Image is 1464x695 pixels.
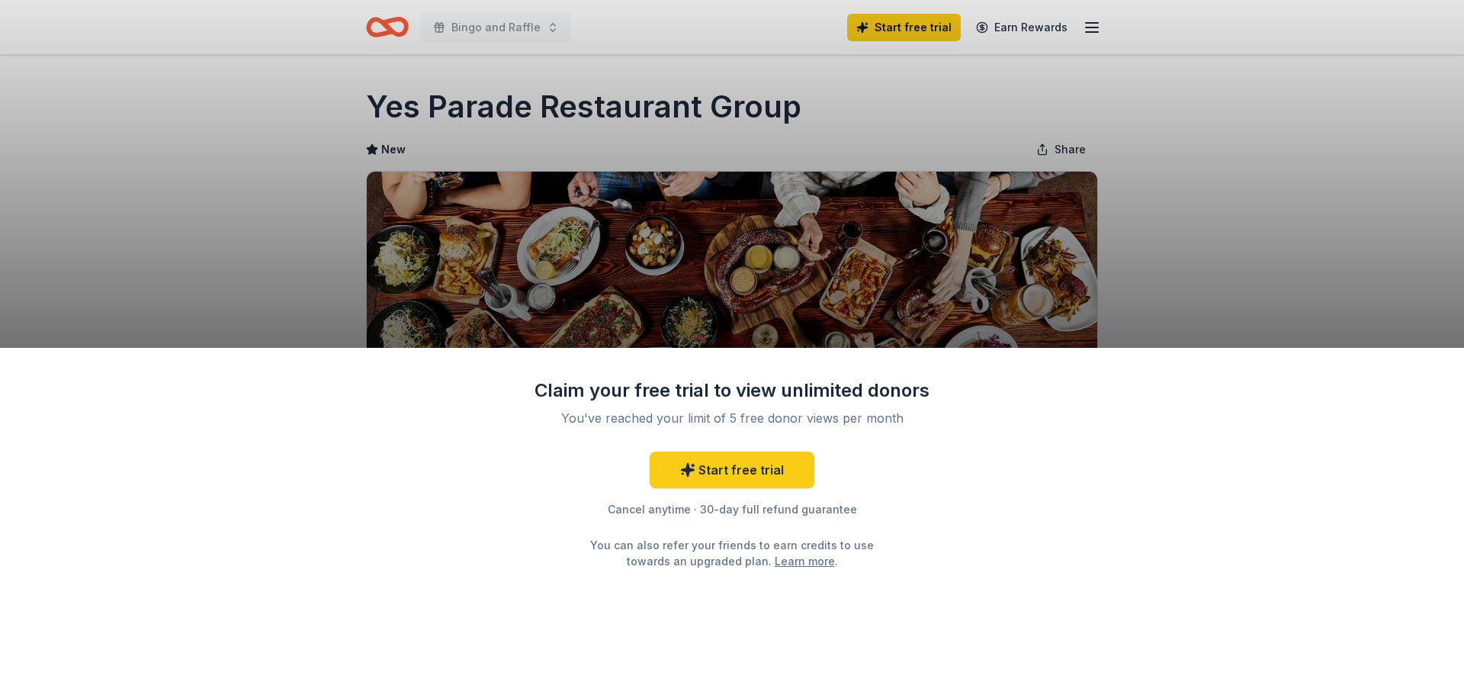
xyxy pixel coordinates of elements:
[650,452,814,488] a: Start free trial
[534,500,930,519] div: Cancel anytime · 30-day full refund guarantee
[775,553,835,569] a: Learn more
[534,378,930,403] div: Claim your free trial to view unlimited donors
[576,537,888,569] div: You can also refer your friends to earn credits to use towards an upgraded plan. .
[552,409,912,427] div: You've reached your limit of 5 free donor views per month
